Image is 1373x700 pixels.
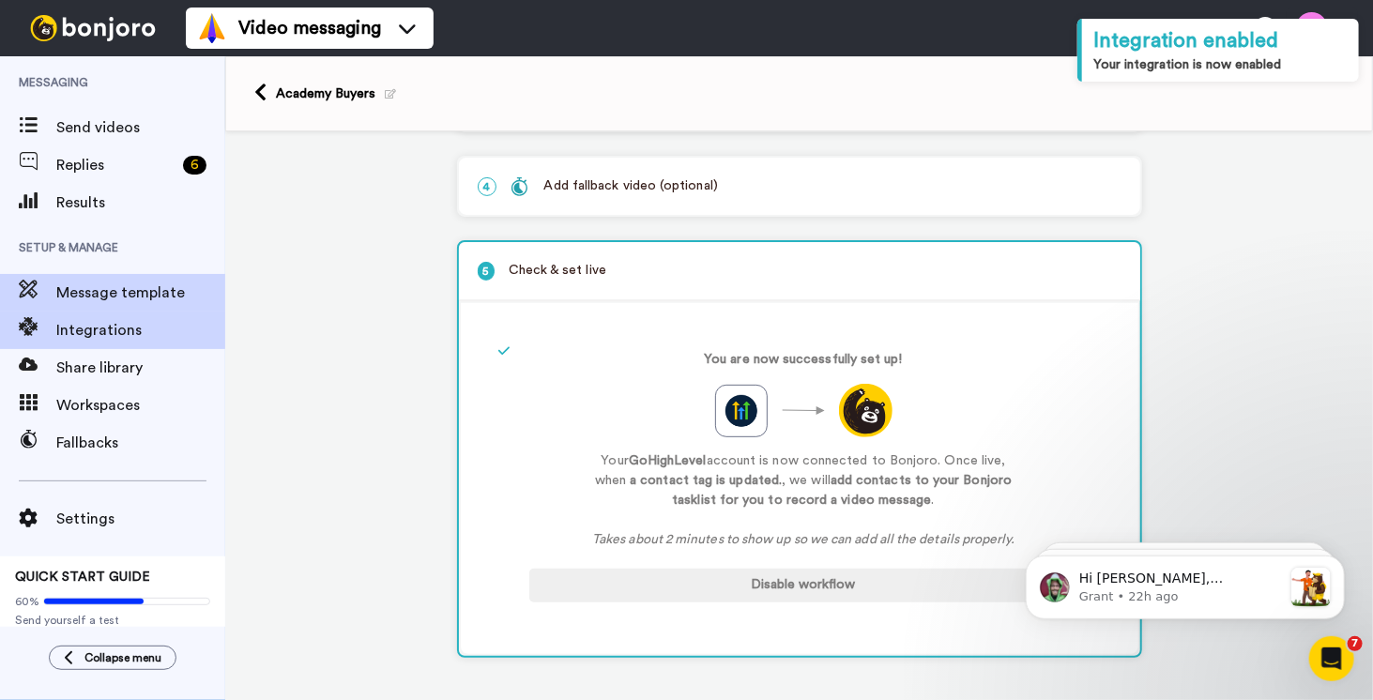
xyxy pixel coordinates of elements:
[15,613,210,628] span: Send yourself a test
[56,432,225,454] span: Fallbacks
[238,15,381,41] span: Video messaging
[629,454,707,467] strong: GoHighLevel
[511,176,718,196] div: Add fallback video (optional)
[529,569,1078,602] button: Disable workflow
[478,177,496,196] span: 4
[56,357,225,379] span: Share library
[630,474,782,487] strong: a contact tag is updated.
[704,350,903,370] p: You are now successfully set up!
[56,191,225,214] span: Results
[183,156,206,175] div: 6
[457,156,1142,217] div: 4Add fallback video (optional)
[1093,26,1348,55] div: Integration enabled
[839,384,892,437] img: logo_round_yellow.svg
[49,646,176,670] button: Collapse menu
[84,650,161,665] span: Collapse menu
[56,282,225,304] span: Message template
[1093,55,1348,74] div: Your integration is now enabled
[592,533,1014,546] i: Takes about 2 minutes to show up so we can add all the details properly.
[56,394,225,417] span: Workspaces
[56,319,225,342] span: Integrations
[23,15,163,41] img: bj-logo-header-white.svg
[56,116,225,139] span: Send videos
[998,518,1373,649] iframe: Intercom notifications message
[672,474,1012,507] strong: add contacts to your Bonjoro tasklist for you to record a video message
[276,84,396,103] div: Academy Buyers
[82,70,284,87] p: Message from Grant, sent 22h ago
[587,451,1019,550] p: Your account is now connected to Bonjoro. Once live, when , we will .
[478,262,495,281] span: 5
[15,594,39,609] span: 60%
[782,406,825,416] img: ArrowLong.svg
[56,154,175,176] span: Replies
[1309,636,1354,681] iframe: Intercom live chat
[56,508,225,530] span: Settings
[197,13,227,43] img: vm-color.svg
[1348,636,1363,651] span: 7
[15,571,150,584] span: QUICK START GUIDE
[725,395,757,427] img: logo_gohighlevel.png
[82,53,282,292] span: Hi [PERSON_NAME], [PERSON_NAME] is better with a friend! Looks like you've been loving [PERSON_NA...
[478,261,1121,281] p: Check & set live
